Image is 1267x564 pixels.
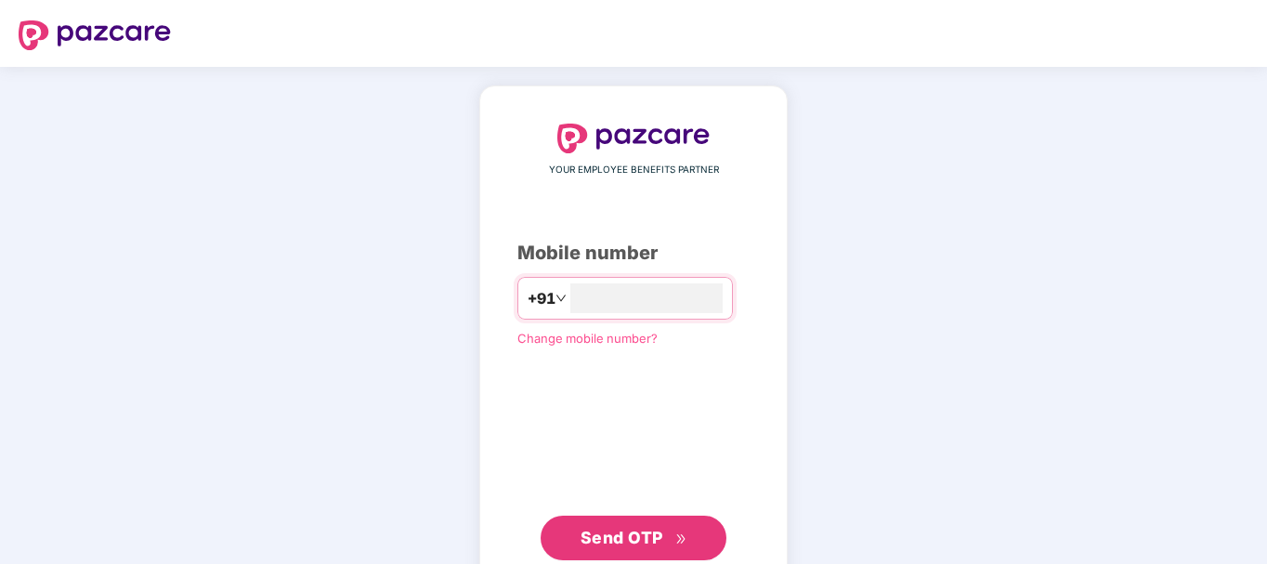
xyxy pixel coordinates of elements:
div: Mobile number [517,239,750,268]
span: down [555,293,567,304]
a: Change mobile number? [517,331,658,346]
span: Send OTP [581,528,663,547]
img: logo [19,20,171,50]
span: double-right [675,533,687,545]
span: +91 [528,287,555,310]
img: logo [557,124,710,153]
span: YOUR EMPLOYEE BENEFITS PARTNER [549,163,719,177]
button: Send OTPdouble-right [541,516,726,560]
